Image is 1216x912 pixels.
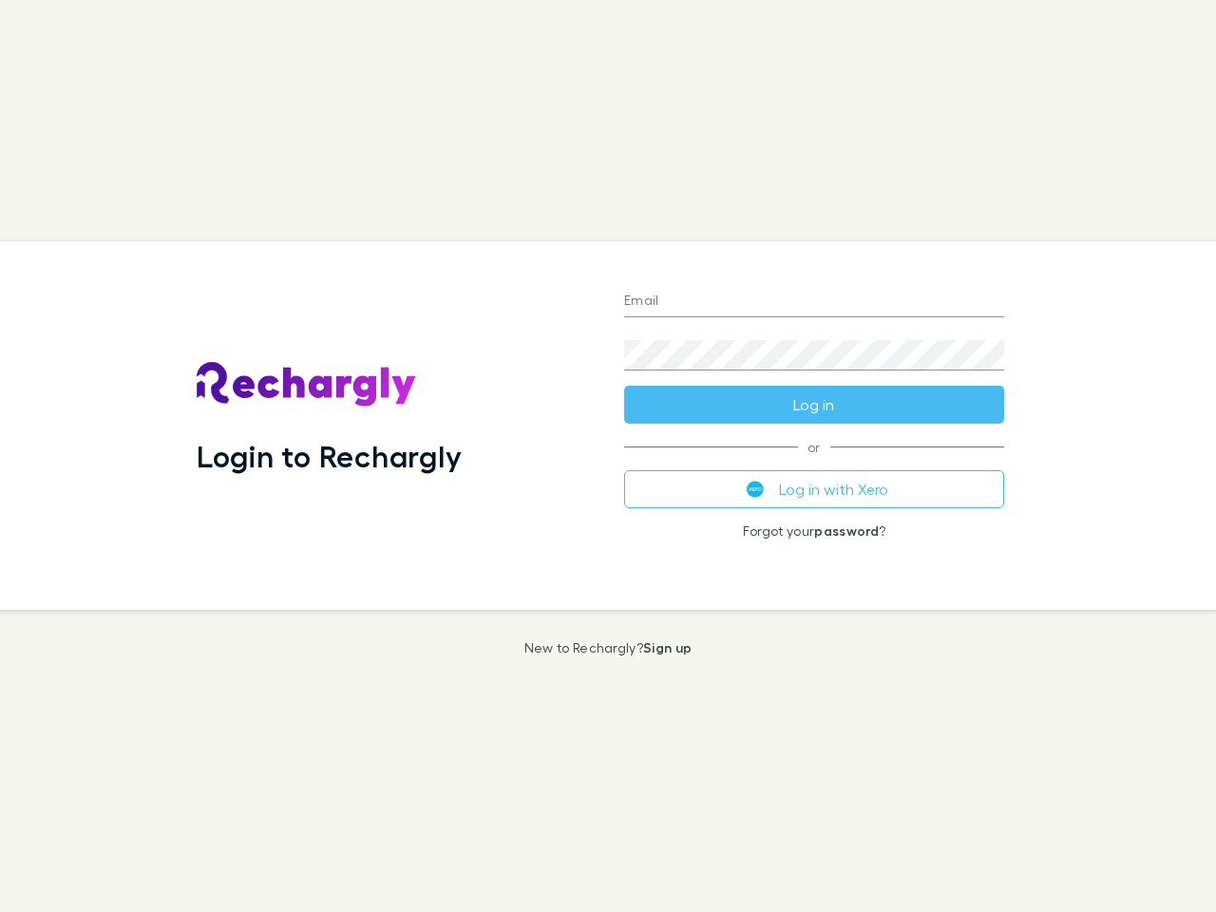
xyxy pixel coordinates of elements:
a: Sign up [643,639,692,655]
h1: Login to Rechargly [197,438,462,474]
a: password [814,522,879,539]
img: Rechargly's Logo [197,362,417,408]
img: Xero's logo [747,481,764,498]
p: New to Rechargly? [524,640,693,655]
button: Log in with Xero [624,470,1004,508]
p: Forgot your ? [624,523,1004,539]
button: Log in [624,386,1004,424]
